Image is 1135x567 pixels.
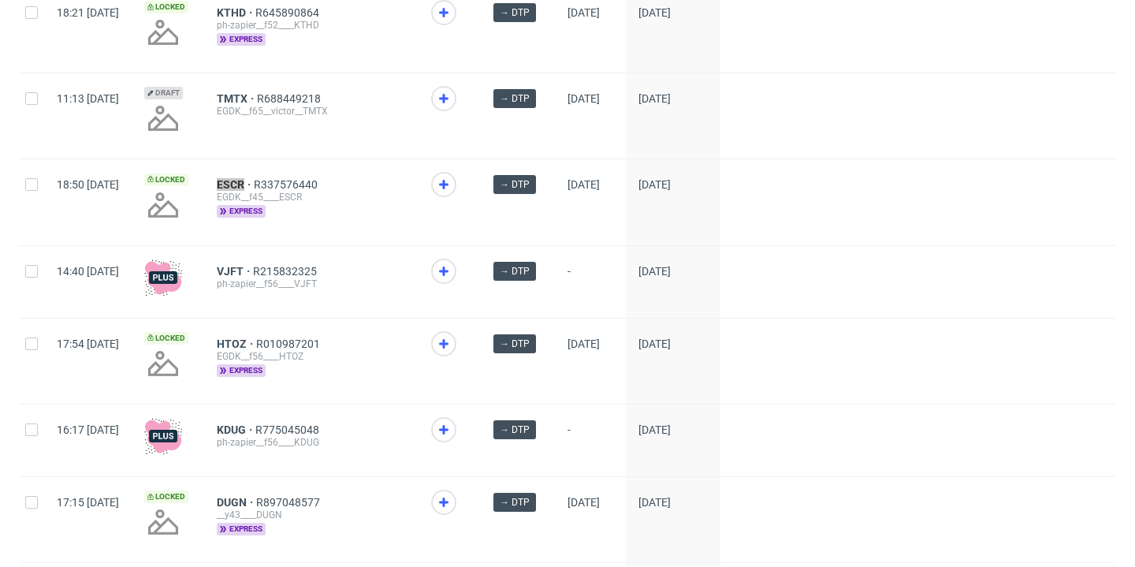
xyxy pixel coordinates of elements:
[567,496,600,509] span: [DATE]
[500,177,530,192] span: → DTP
[500,337,530,351] span: → DTP
[217,191,406,203] div: EGDK__f45____ESCR
[567,265,613,299] span: -
[255,423,322,436] a: R775045048
[57,178,119,191] span: 18:50 [DATE]
[144,345,182,382] img: no_design.png
[217,338,256,350] a: HTOZ
[256,338,323,350] a: R010987201
[144,417,182,455] img: plus-icon.676465ae8f3a83198b3f.png
[217,364,266,377] span: express
[144,491,188,503] span: Locked
[567,423,613,457] span: -
[217,19,406,32] div: ph-zapier__f52____KTHD
[217,509,406,521] div: __y43____DUGN
[144,13,182,51] img: no_design.png
[500,264,530,278] span: → DTP
[217,265,253,278] a: VJFT
[57,6,119,19] span: 18:21 [DATE]
[217,278,406,290] div: ph-zapier__f56____VJFT
[217,33,266,46] span: express
[638,6,671,19] span: [DATE]
[217,496,256,509] a: DUGN
[567,92,600,105] span: [DATE]
[217,523,266,535] span: express
[500,91,530,106] span: → DTP
[256,496,323,509] a: R897048577
[144,87,183,99] span: Draft
[638,496,671,509] span: [DATE]
[57,92,119,105] span: 11:13 [DATE]
[257,92,324,105] a: R688449218
[217,205,266,218] span: express
[638,92,671,105] span: [DATE]
[217,6,255,19] a: KTHD
[144,503,182,541] img: no_design.png
[217,423,255,436] a: KDUG
[144,186,182,224] img: no_design.png
[57,338,119,350] span: 17:54 [DATE]
[217,105,406,118] div: EGDK__f65__victor__TMTX
[217,436,406,449] div: ph-zapier__f56____KDUG
[57,496,119,509] span: 17:15 [DATE]
[567,178,600,191] span: [DATE]
[255,6,322,19] a: R645890864
[217,350,406,363] div: EGDK__f56____HTOZ
[638,338,671,350] span: [DATE]
[254,178,321,191] a: R337576440
[500,6,530,20] span: → DTP
[253,265,320,278] a: R215832325
[144,1,188,13] span: Locked
[144,173,188,186] span: Locked
[638,265,671,278] span: [DATE]
[144,332,188,345] span: Locked
[144,99,182,137] img: no_design.png
[57,423,119,436] span: 16:17 [DATE]
[500,495,530,509] span: → DTP
[638,178,671,191] span: [DATE]
[567,6,600,19] span: [DATE]
[567,338,600,350] span: [DATE]
[217,92,257,105] a: TMTX
[638,423,671,436] span: [DATE]
[500,423,530,437] span: → DTP
[217,178,254,191] a: ESCR
[144,259,182,297] img: plus-icon.676465ae8f3a83198b3f.png
[57,265,119,278] span: 14:40 [DATE]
